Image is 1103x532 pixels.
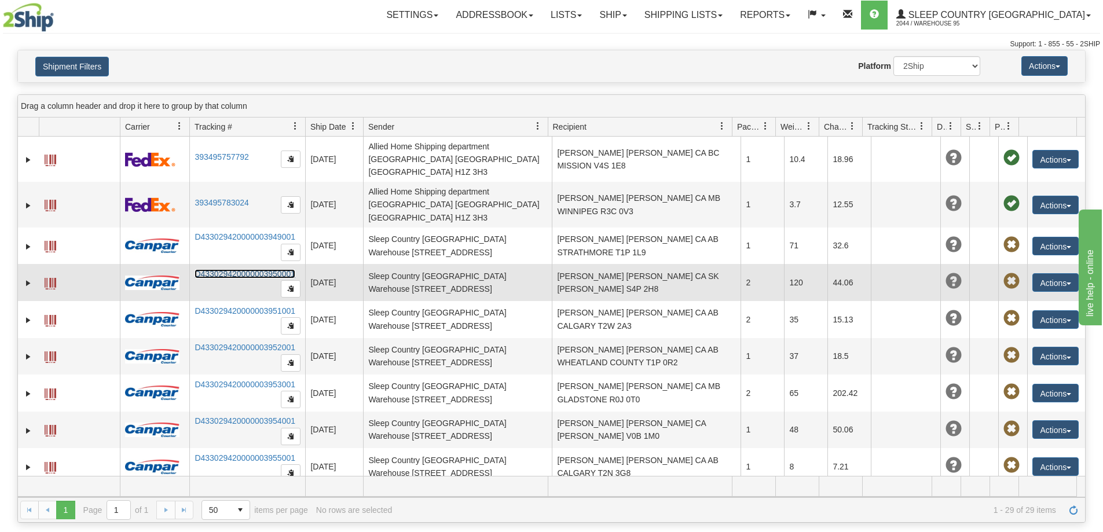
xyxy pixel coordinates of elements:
[867,121,918,133] span: Tracking Status
[305,264,363,301] td: [DATE]
[741,137,784,182] td: 1
[1032,457,1079,476] button: Actions
[3,3,54,32] img: logo2044.jpg
[45,273,56,291] a: Label
[195,121,232,133] span: Tracking #
[784,301,827,338] td: 35
[125,423,179,437] img: 14 - Canpar
[784,375,827,412] td: 65
[552,301,741,338] td: [PERSON_NAME] [PERSON_NAME] CA AB CALGARY T2W 2A3
[231,501,250,519] span: select
[125,239,179,253] img: 14 - Canpar
[3,39,1100,49] div: Support: 1 - 855 - 55 - 2SHIP
[827,182,871,227] td: 12.55
[937,121,947,133] span: Delivery Status
[83,500,149,520] span: Page of 1
[281,354,301,372] button: Copy to clipboard
[784,228,827,265] td: 71
[363,228,552,265] td: Sleep Country [GEOGRAPHIC_DATA] Warehouse [STREET_ADDRESS]
[1003,150,1020,166] span: Pickup Successfully created
[363,137,552,182] td: Allied Home Shipping department [GEOGRAPHIC_DATA] [GEOGRAPHIC_DATA] [GEOGRAPHIC_DATA] H1Z 3H3
[1076,207,1102,325] iframe: chat widget
[827,137,871,182] td: 18.96
[731,1,799,30] a: Reports
[741,412,784,449] td: 1
[195,269,295,278] a: D433029420000003950001
[1032,150,1079,168] button: Actions
[827,301,871,338] td: 15.13
[999,116,1018,136] a: Pickup Status filter column settings
[741,228,784,265] td: 1
[784,448,827,485] td: 8
[827,375,871,412] td: 202.42
[23,388,34,399] a: Expand
[305,375,363,412] td: [DATE]
[45,383,56,402] a: Label
[56,501,75,519] span: Page 1
[741,182,784,227] td: 1
[125,276,179,290] img: 14 - Canpar
[305,412,363,449] td: [DATE]
[447,1,542,30] a: Addressbook
[1032,420,1079,439] button: Actions
[305,301,363,338] td: [DATE]
[542,1,591,30] a: Lists
[995,121,1005,133] span: Pickup Status
[552,228,741,265] td: [PERSON_NAME] [PERSON_NAME] CA AB STRATHMORE T1P 1L9
[1032,384,1079,402] button: Actions
[712,116,732,136] a: Recipient filter column settings
[316,505,393,515] div: No rows are selected
[552,448,741,485] td: [PERSON_NAME] [PERSON_NAME] CA AB CALGARY T2N 3G8
[195,198,248,207] a: 393495783024
[552,338,741,375] td: [PERSON_NAME] [PERSON_NAME] CA AB WHEATLAND COUNTY T1P 0R2
[45,346,56,365] a: Label
[896,18,983,30] span: 2044 / Warehouse 95
[1032,347,1079,365] button: Actions
[281,244,301,261] button: Copy to clipboard
[842,116,862,136] a: Charge filter column settings
[195,453,295,463] a: D433029420000003955001
[1032,310,1079,329] button: Actions
[912,116,932,136] a: Tracking Status filter column settings
[23,425,34,436] a: Expand
[310,121,346,133] span: Ship Date
[946,384,962,400] span: Unknown
[1032,237,1079,255] button: Actions
[946,310,962,326] span: Unknown
[125,349,179,364] img: 14 - Canpar
[1003,421,1020,437] span: Pickup Not Assigned
[1003,310,1020,326] span: Pickup Not Assigned
[23,351,34,362] a: Expand
[170,116,189,136] a: Carrier filter column settings
[9,7,107,21] div: live help - online
[305,338,363,375] td: [DATE]
[195,343,295,352] a: D433029420000003952001
[23,241,34,252] a: Expand
[636,1,731,30] a: Shipping lists
[741,448,784,485] td: 1
[827,228,871,265] td: 32.6
[125,197,175,212] img: 2 - FedEx Express®
[552,375,741,412] td: [PERSON_NAME] [PERSON_NAME] CA MB GLADSTONE R0J 0T0
[45,195,56,213] a: Label
[363,301,552,338] td: Sleep Country [GEOGRAPHIC_DATA] Warehouse [STREET_ADDRESS]
[741,301,784,338] td: 2
[195,306,295,315] a: D433029420000003951001
[45,236,56,254] a: Label
[552,412,741,449] td: [PERSON_NAME] [PERSON_NAME] CA [PERSON_NAME] V0B 1M0
[281,317,301,335] button: Copy to clipboard
[946,347,962,364] span: Unknown
[305,448,363,485] td: [DATE]
[281,151,301,168] button: Copy to clipboard
[591,1,635,30] a: Ship
[741,264,784,301] td: 2
[1003,384,1020,400] span: Pickup Not Assigned
[18,95,1085,118] div: grid grouping header
[741,338,784,375] td: 1
[281,428,301,445] button: Copy to clipboard
[305,137,363,182] td: [DATE]
[1032,273,1079,292] button: Actions
[305,228,363,265] td: [DATE]
[363,412,552,449] td: Sleep Country [GEOGRAPHIC_DATA] Warehouse [STREET_ADDRESS]
[285,116,305,136] a: Tracking # filter column settings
